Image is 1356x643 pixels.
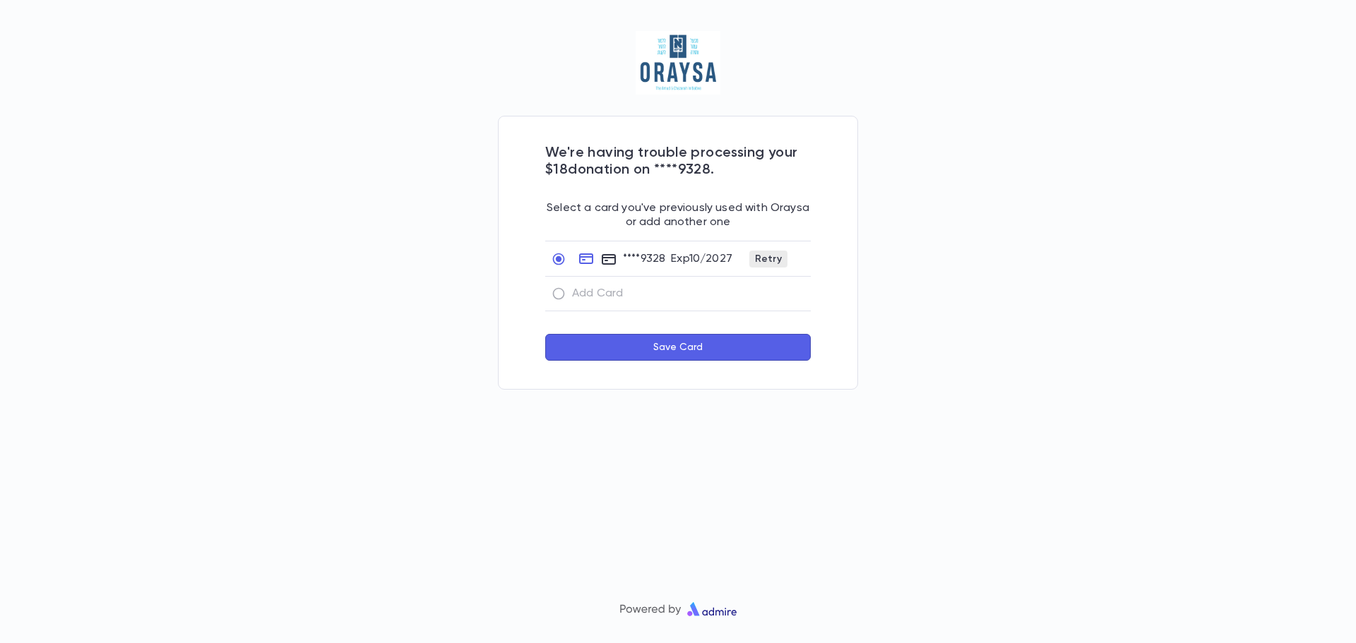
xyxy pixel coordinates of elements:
span: We're having trouble processing your $18 donation on **** 9328 . [545,146,797,177]
p: Add Card [572,287,623,301]
button: Save Card [545,334,811,361]
p: Exp 10 / 2027 [671,252,732,266]
p: Select a card you've previously used with Oraysa or add another one [545,179,811,229]
img: Oraysa [636,31,721,95]
span: Retry [749,253,787,265]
